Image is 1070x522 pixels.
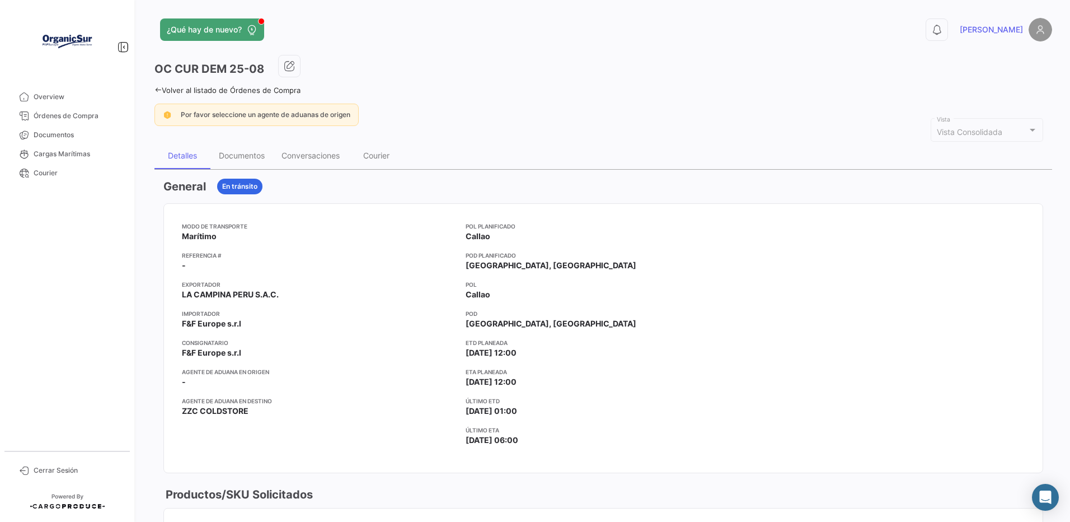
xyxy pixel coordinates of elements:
span: Órdenes de Compra [34,111,121,121]
span: - [182,260,186,271]
app-card-info-title: Último ETA [466,426,740,435]
span: [DATE] 01:00 [466,406,517,417]
span: F&F Europe s.r.l [182,347,241,358]
app-card-info-title: Agente de Aduana en Origen [182,367,457,376]
a: Overview [9,87,125,106]
div: Detalles [168,151,197,160]
span: Overview [34,92,121,102]
span: En tránsito [222,181,257,192]
span: Cerrar Sesión [34,465,121,476]
span: Callao [466,231,490,242]
app-card-info-title: ETA planeada [466,367,740,376]
app-card-info-title: Referencia # [182,251,457,260]
h3: General [163,179,206,194]
app-card-info-title: POD [466,309,740,318]
span: ¿Qué hay de nuevo? [167,24,242,35]
h3: Productos/SKU Solicitados [163,487,313,502]
span: Por favor seleccione un agente de aduanas de origen [181,110,350,119]
span: [DATE] 12:00 [466,376,517,388]
a: Courier [9,164,125,183]
app-card-info-title: Modo de Transporte [182,222,457,231]
app-card-info-title: Exportador [182,280,457,289]
mat-select-trigger: Vista Consolidada [937,127,1002,137]
a: Cargas Marítimas [9,145,125,164]
span: Callao [466,289,490,300]
span: Cargas Marítimas [34,149,121,159]
span: [PERSON_NAME] [960,24,1023,35]
span: ZZC COLDSTORE [182,406,248,417]
button: ¿Qué hay de nuevo? [160,18,264,41]
app-card-info-title: Consignatario [182,338,457,347]
span: F&F Europe s.r.l [182,318,241,329]
app-card-info-title: ETD planeada [466,338,740,347]
div: Documentos [219,151,265,160]
a: Órdenes de Compra [9,106,125,125]
span: Marítimo [182,231,217,242]
app-card-info-title: Último ETD [466,397,740,406]
a: Volver al listado de Órdenes de Compra [154,86,301,95]
a: Documentos [9,125,125,145]
div: Conversaciones [281,151,340,160]
img: placeholder-user.png [1029,18,1052,41]
h3: OC CUR DEM 25-08 [154,61,264,77]
span: [GEOGRAPHIC_DATA], [GEOGRAPHIC_DATA] [466,318,636,329]
span: [DATE] 06:00 [466,435,518,446]
span: Courier [34,168,121,178]
app-card-info-title: POD Planificado [466,251,740,260]
div: Abrir Intercom Messenger [1032,484,1059,511]
span: - [182,376,186,388]
span: LA CAMPINA PERU S.A.C. [182,289,279,300]
app-card-info-title: POL Planificado [466,222,740,231]
span: Documentos [34,130,121,140]
app-card-info-title: Agente de Aduana en Destino [182,397,457,406]
img: Logo+OrganicSur.png [39,13,95,69]
span: [DATE] 12:00 [466,347,517,358]
span: [GEOGRAPHIC_DATA], [GEOGRAPHIC_DATA] [466,260,636,271]
app-card-info-title: POL [466,280,740,289]
app-card-info-title: Importador [182,309,457,318]
div: Courier [363,151,389,160]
